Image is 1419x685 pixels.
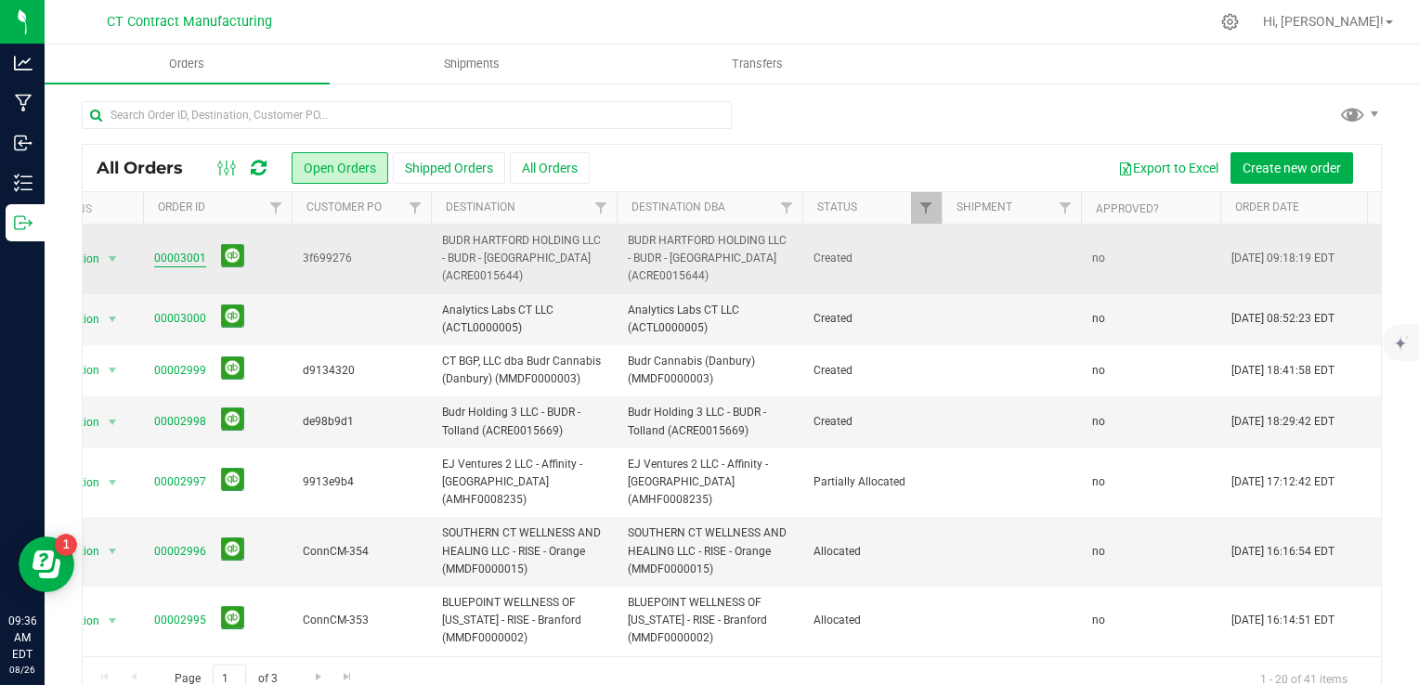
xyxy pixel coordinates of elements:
div: Manage settings [1218,13,1242,31]
span: 9913e9b4 [303,473,420,491]
span: [DATE] 18:29:42 EDT [1231,413,1334,431]
input: Search Order ID, Destination, Customer PO... [82,101,732,129]
span: [DATE] 09:18:19 EDT [1231,250,1334,267]
span: BUDR HARTFORD HOLDING LLC - BUDR - [GEOGRAPHIC_DATA] (ACRE0015644) [628,232,791,286]
span: Partially Allocated [814,473,931,491]
span: no [1092,250,1105,267]
button: All Orders [510,152,590,184]
span: Orders [144,56,229,72]
span: BLUEPOINT WELLNESS OF [US_STATE] - RISE - Branford (MMDF0000002) [442,594,605,648]
span: Budr Holding 3 LLC - BUDR - Tolland (ACRE0015669) [628,404,791,439]
span: Allocated [814,612,931,629]
span: Analytics Labs CT LLC (ACTL0000005) [442,302,605,337]
inline-svg: Inbound [14,134,33,152]
a: 00002997 [154,473,206,491]
span: Budr Holding 3 LLC - BUDR - Tolland (ACRE0015669) [442,404,605,439]
span: BLUEPOINT WELLNESS OF [US_STATE] - RISE - Branford (MMDF0000002) [628,594,791,648]
span: no [1092,543,1105,561]
a: 00002996 [154,543,206,561]
span: [DATE] 16:16:54 EDT [1231,543,1334,561]
span: [DATE] 16:14:51 EDT [1231,612,1334,629]
span: EJ Ventures 2 LLC - Affinity - [GEOGRAPHIC_DATA] (AMHF0008235) [628,456,791,510]
iframe: Resource center unread badge [55,534,77,556]
div: Actions [46,202,136,215]
span: Created [814,310,931,328]
a: Order Date [1235,200,1299,213]
a: 00003000 [154,310,206,328]
a: Transfers [615,45,900,84]
button: Shipped Orders [393,152,505,184]
span: select [101,357,124,383]
a: Shipments [330,45,615,84]
button: Open Orders [292,152,388,184]
span: [DATE] 18:41:58 EDT [1231,362,1334,380]
p: 08/26 [8,663,36,677]
span: select [101,608,124,634]
span: Created [814,362,931,380]
a: 00002999 [154,362,206,380]
span: Created [814,413,931,431]
span: SOUTHERN CT WELLNESS AND HEALING LLC - RISE - Orange (MMDF0000015) [442,524,605,578]
span: BUDR HARTFORD HOLDING LLC - BUDR - [GEOGRAPHIC_DATA] (ACRE0015644) [442,232,605,286]
span: Budr Cannabis (Danbury) (MMDF0000003) [628,353,791,388]
span: no [1092,362,1105,380]
a: Shipment [957,200,1012,213]
a: Filter [772,192,802,224]
span: CT BGP, LLC dba Budr Cannabis (Danbury) (MMDF0000003) [442,353,605,388]
a: Destination DBA [631,200,725,213]
a: Filter [261,192,292,224]
a: Orders [45,45,330,84]
span: CT Contract Manufacturing [107,14,272,30]
a: Order ID [158,200,205,213]
p: 09:36 AM EDT [8,613,36,663]
inline-svg: Manufacturing [14,94,33,112]
a: 00002995 [154,612,206,629]
span: d9134320 [303,362,420,380]
inline-svg: Outbound [14,213,33,232]
span: Analytics Labs CT LLC (ACTL0000005) [628,302,791,337]
span: no [1092,310,1105,328]
span: select [101,470,124,496]
span: All Orders [97,158,202,178]
span: no [1092,413,1105,431]
span: Transfers [707,56,808,72]
span: Create new order [1243,161,1341,175]
inline-svg: Analytics [14,54,33,72]
span: EJ Ventures 2 LLC - Affinity - [GEOGRAPHIC_DATA] (AMHF0008235) [442,456,605,510]
span: Allocated [814,543,931,561]
a: Filter [911,192,942,224]
span: [DATE] 17:12:42 EDT [1231,473,1334,491]
button: Create new order [1230,152,1353,184]
span: no [1092,612,1105,629]
span: [DATE] 08:52:23 EDT [1231,310,1334,328]
a: 00003001 [154,250,206,267]
span: no [1092,473,1105,491]
a: Status [817,200,857,213]
span: ConnCM-353 [303,612,420,629]
a: Filter [400,192,431,224]
span: SOUTHERN CT WELLNESS AND HEALING LLC - RISE - Orange (MMDF0000015) [628,524,791,578]
span: 3f699276 [303,250,420,267]
inline-svg: Inventory [14,174,33,192]
a: Customer PO [306,200,382,213]
span: Shipments [419,56,525,72]
a: Approved? [1096,202,1159,215]
span: select [101,306,124,332]
span: select [101,246,124,272]
span: Created [814,250,931,267]
iframe: Resource center [19,536,74,592]
span: select [101,409,124,435]
a: Destination [446,200,515,213]
span: Hi, [PERSON_NAME]! [1263,14,1384,29]
button: Export to Excel [1106,152,1230,184]
a: 00002998 [154,413,206,431]
span: select [101,538,124,564]
span: ConnCM-354 [303,543,420,561]
span: de98b9d1 [303,413,420,431]
a: Filter [586,192,617,224]
a: Filter [1050,192,1081,224]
